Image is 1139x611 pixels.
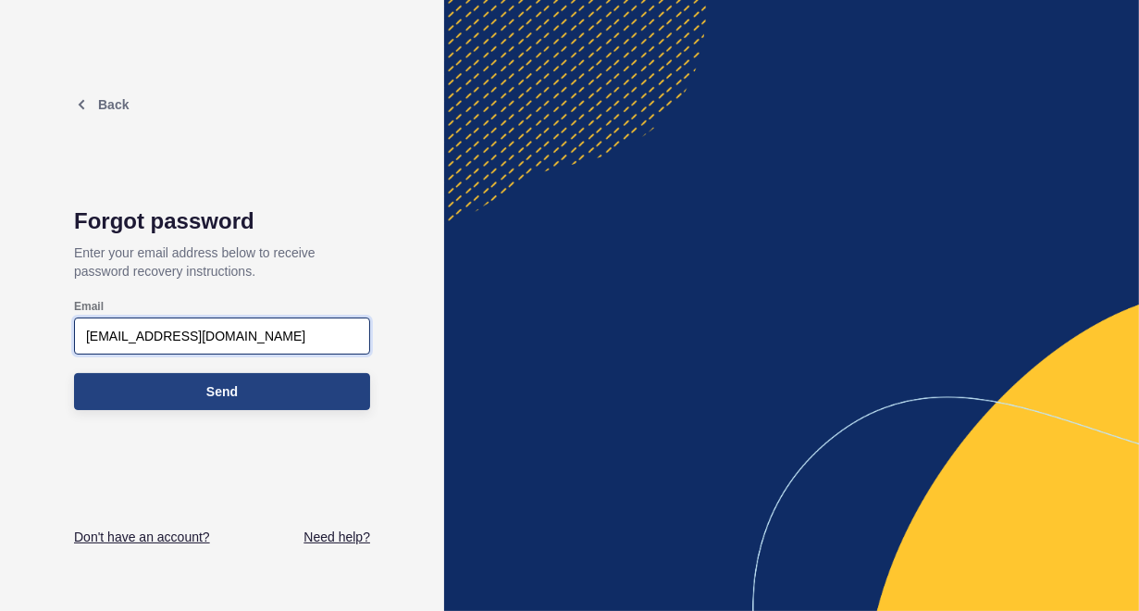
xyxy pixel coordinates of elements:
span: Send [206,382,238,401]
a: Don't have an account? [74,528,210,546]
input: e.g. name@company.com [86,327,358,345]
a: Need help? [303,528,370,546]
a: Back [74,97,129,112]
h1: Forgot password [74,208,370,234]
span: Back [98,97,129,112]
button: Send [74,373,370,410]
p: Enter your email address below to receive password recovery instructions. [74,234,370,290]
label: Email [74,299,104,314]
